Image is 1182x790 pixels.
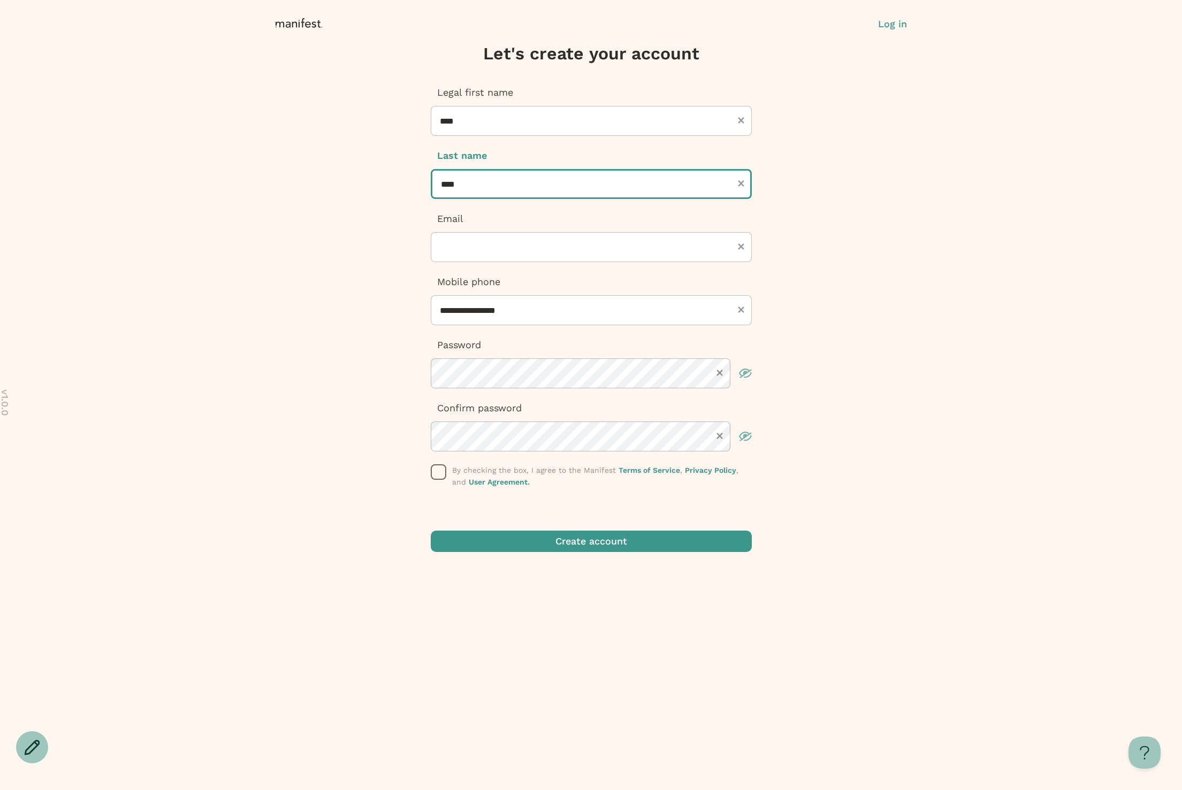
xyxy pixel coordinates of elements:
[431,338,752,352] p: Password
[469,478,530,486] a: User Agreement.
[431,43,752,64] h3: Let's create your account
[431,149,752,163] p: Last name
[431,401,752,415] p: Confirm password
[431,275,752,289] p: Mobile phone
[431,86,752,99] p: Legal first name
[1128,737,1161,769] iframe: Toggle Customer Support
[685,466,736,474] a: Privacy Policy
[878,17,907,31] button: Log in
[619,466,680,474] a: Terms of Service
[452,466,738,486] span: By checking the box, I agree to the Manifest , , and
[431,212,752,226] p: Email
[431,531,752,552] button: Create account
